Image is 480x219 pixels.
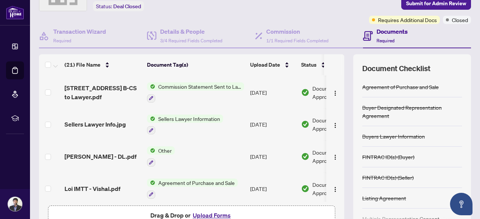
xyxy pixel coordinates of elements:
img: Status Icon [147,115,155,123]
span: Upload Date [250,61,280,69]
span: Loi IMTT - Vishal.pdf [64,184,120,193]
div: Buyer Designated Representation Agreement [362,103,462,120]
img: Logo [332,154,338,160]
div: Status: [93,1,144,11]
span: Document Approved [312,84,359,101]
button: Open asap [450,193,472,215]
div: FINTRAC ID(s) (Seller) [362,173,414,182]
th: Upload Date [247,54,298,75]
button: Status IconCommission Statement Sent to Lawyer [147,82,244,103]
th: Status [298,54,362,75]
h4: Details & People [160,27,222,36]
img: Logo [332,186,338,192]
span: [PERSON_NAME] - DL.pdf [64,152,136,161]
span: Document Approved [312,116,359,133]
button: Status IconSellers Lawyer Information [147,115,223,135]
span: 1/1 Required Fields Completed [266,38,328,43]
td: [DATE] [247,76,298,109]
td: [DATE] [247,140,298,173]
button: Status IconOther [147,146,175,167]
span: Closed [452,16,468,24]
span: Agreement of Purchase and Sale [155,179,238,187]
span: Commission Statement Sent to Lawyer [155,82,244,91]
h4: Documents [376,27,408,36]
button: Status IconAgreement of Purchase and Sale [147,179,238,199]
span: Document Approved [312,180,359,197]
h4: Transaction Wizard [53,27,106,36]
th: Document Tag(s) [144,54,247,75]
span: [STREET_ADDRESS] B-CS to Lawyer.pdf [64,83,141,101]
span: Sellers Lawyer Info.jpg [64,120,126,129]
img: Logo [332,122,338,128]
img: Status Icon [147,82,155,91]
span: 3/4 Required Fields Completed [160,38,222,43]
img: Document Status [301,120,309,128]
span: Status [301,61,316,69]
img: Profile Icon [8,197,22,211]
span: (21) File Name [64,61,100,69]
span: Other [155,146,175,155]
span: Document Approved [312,148,359,165]
img: Status Icon [147,179,155,187]
img: Logo [332,90,338,96]
div: Buyers Lawyer Information [362,132,425,140]
span: Required [53,38,71,43]
img: Document Status [301,185,309,193]
div: FINTRAC ID(s) (Buyer) [362,153,414,161]
span: Document Checklist [362,63,430,74]
img: Document Status [301,152,309,161]
span: Required [376,38,394,43]
span: Deal Closed [113,3,141,10]
div: Agreement of Purchase and Sale [362,83,439,91]
img: Status Icon [147,146,155,155]
th: (21) File Name [61,54,144,75]
td: [DATE] [247,173,298,205]
img: logo [6,6,24,19]
td: [DATE] [247,109,298,141]
button: Logo [329,183,341,195]
span: Sellers Lawyer Information [155,115,223,123]
span: Requires Additional Docs [378,16,437,24]
button: Logo [329,118,341,130]
img: Document Status [301,88,309,97]
button: Logo [329,150,341,162]
h4: Commission [266,27,328,36]
button: Logo [329,86,341,98]
div: Listing Agreement [362,194,406,202]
